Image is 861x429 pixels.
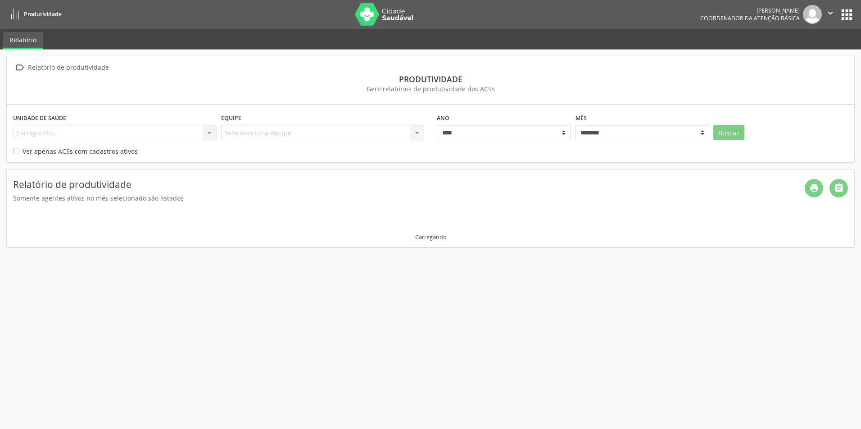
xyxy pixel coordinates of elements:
[822,5,839,24] button: 
[700,14,800,22] span: Coordenador da Atenção Básica
[13,111,66,125] label: Unidade de saúde
[415,233,446,241] div: Carregando
[839,7,855,22] button: apps
[700,7,800,14] div: [PERSON_NAME]
[221,111,241,125] label: Equipe
[3,32,43,49] a: Relatório
[13,61,26,74] i: 
[13,61,110,74] a:  Relatório de produtividade
[825,8,835,18] i: 
[26,61,110,74] div: Relatório de produtividade
[13,74,848,84] div: Produtividade
[803,5,822,24] img: img
[13,84,848,94] div: Gere relatórios de produtividade dos ACSs
[13,193,805,203] div: Somente agentes ativos no mês selecionado são listados
[576,111,587,125] label: Mês
[6,7,62,22] a: Produtividade
[713,125,744,140] button: Buscar
[437,111,449,125] label: Ano
[23,147,138,156] label: Ver apenas ACSs com cadastros ativos
[24,10,62,18] span: Produtividade
[13,179,805,190] h4: Relatório de produtividade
